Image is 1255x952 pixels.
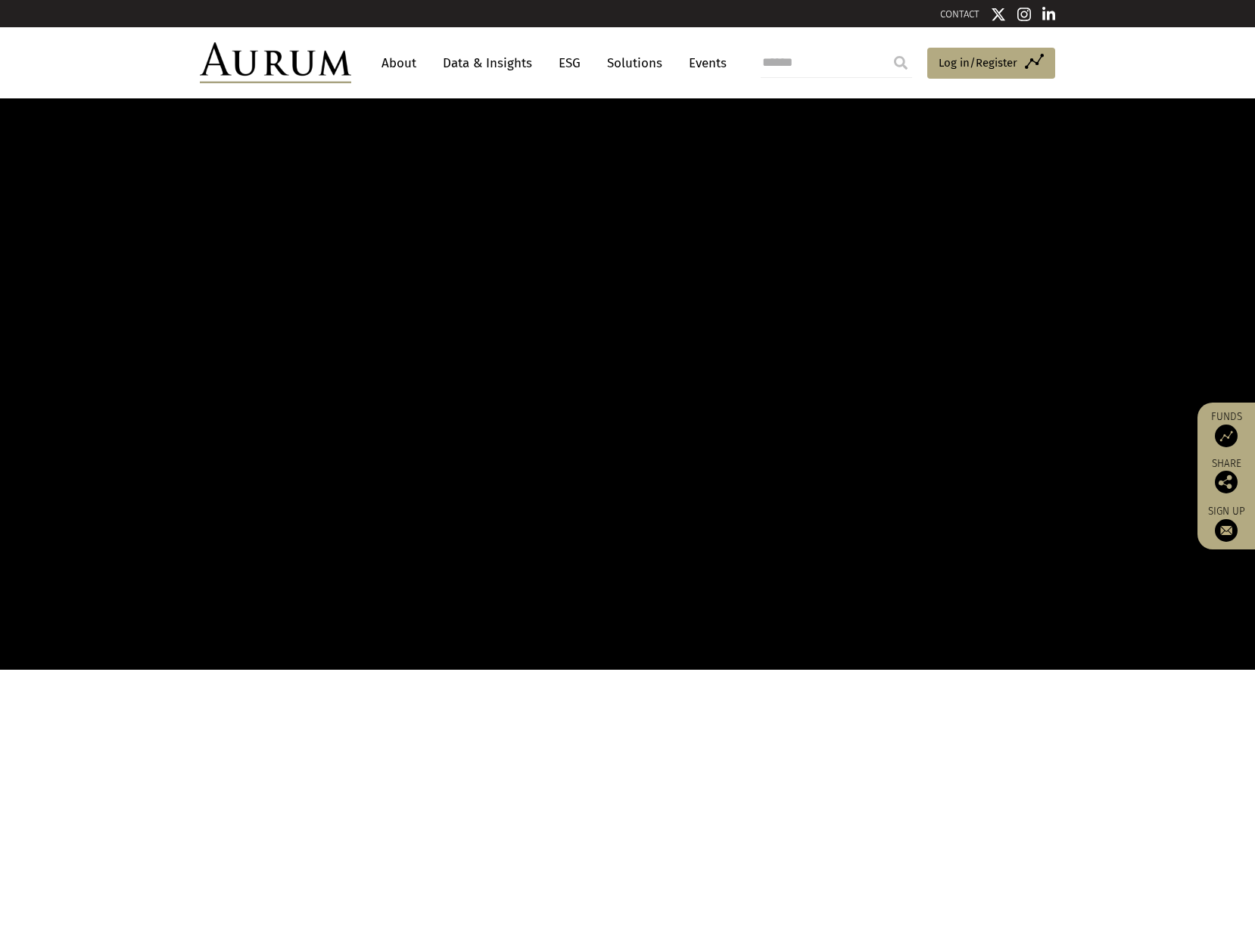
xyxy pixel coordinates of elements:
img: Share this post [1215,471,1238,493]
img: Twitter icon [991,7,1006,22]
a: Solutions [599,49,670,77]
img: Sign up to our newsletter [1215,519,1238,542]
a: Events [681,49,727,77]
a: CONTACT [940,8,979,20]
img: Aurum [200,42,351,83]
a: Funds [1205,410,1247,447]
img: Access Funds [1215,425,1238,447]
a: ESG [551,49,588,77]
div: Share [1205,459,1247,493]
a: Sign up [1205,505,1247,542]
a: Data & Insights [435,49,540,77]
a: Log in/Register [927,48,1055,79]
img: Instagram icon [1017,7,1031,22]
a: About [374,49,424,77]
img: Linkedin icon [1042,7,1056,22]
span: Log in/Register [939,54,1017,72]
input: Submit [886,48,916,78]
